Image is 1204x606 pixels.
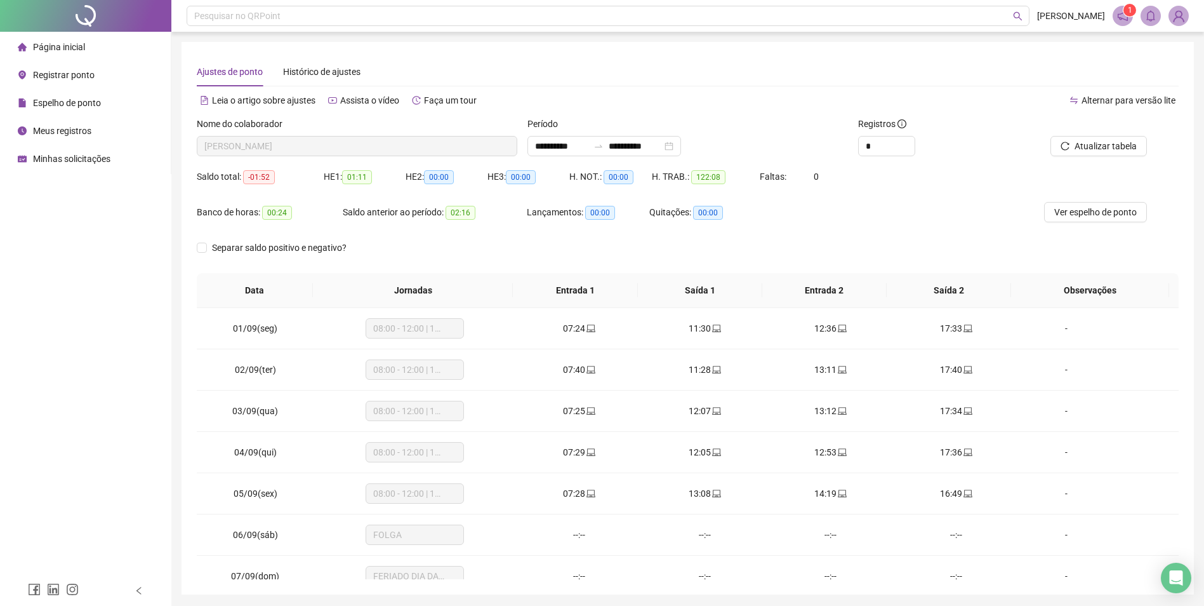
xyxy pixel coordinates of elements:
span: clock-circle [18,126,27,135]
span: 08:00 - 12:00 | 13:00 - 18:00 [373,401,456,421]
span: laptop [711,407,721,415]
div: 12:07 [652,404,757,418]
div: 07:25 [526,404,632,418]
div: --:-- [903,528,1009,542]
span: 08:00 - 12:00 | 13:00 - 18:00 [373,319,456,338]
span: Assista o vídeo [340,95,399,105]
th: Jornadas [313,273,513,308]
span: laptop [962,448,972,457]
span: Minhas solicitações [33,154,110,164]
span: to [593,141,604,151]
span: Alternar para versão lite [1082,95,1175,105]
span: Registrar ponto [33,70,95,80]
span: file [18,98,27,107]
th: Saída 1 [638,273,762,308]
span: 00:00 [693,206,723,220]
div: - [1029,487,1104,501]
span: laptop [962,489,972,498]
span: file-text [200,96,209,105]
div: 11:28 [652,363,757,377]
button: Atualizar tabela [1050,136,1147,156]
div: HE 2: [406,170,487,184]
span: notification [1117,10,1128,22]
span: 1 [1128,6,1132,15]
span: laptop [962,407,972,415]
div: 07:40 [526,363,632,377]
span: facebook [28,583,41,596]
span: laptop [585,324,595,333]
span: laptop [837,448,847,457]
div: Saldo anterior ao período: [343,205,527,220]
div: --:-- [652,528,757,542]
span: 08:00 - 12:00 | 13:00 - 18:00 [373,360,456,379]
span: Histórico de ajustes [283,67,361,77]
span: Separar saldo positivo e negativo? [207,241,352,255]
span: Faça um tour [424,95,477,105]
span: 00:00 [506,170,536,184]
span: laptop [585,489,595,498]
th: Entrada 1 [513,273,637,308]
div: HE 3: [487,170,569,184]
div: 17:34 [903,404,1009,418]
div: Open Intercom Messenger [1161,563,1191,593]
span: laptop [837,407,847,415]
span: 00:00 [424,170,454,184]
div: --:-- [652,569,757,583]
span: reload [1061,142,1069,151]
span: laptop [837,365,847,374]
th: Observações [1011,273,1169,308]
span: home [18,43,27,51]
span: bell [1145,10,1156,22]
span: 01/09(seg) [233,323,277,333]
span: 06/09(sáb) [233,530,278,540]
div: 13:12 [777,404,883,418]
span: Espelho de ponto [33,98,101,108]
div: --:-- [903,569,1009,583]
span: laptop [711,448,721,457]
div: 17:33 [903,321,1009,335]
span: laptop [585,407,595,415]
div: Banco de horas: [197,205,343,220]
span: 00:00 [604,170,633,184]
div: - [1029,363,1104,377]
span: 05/09(sex) [234,488,277,499]
span: environment [18,71,27,79]
span: laptop [585,365,595,374]
th: Data [197,273,313,308]
span: info-circle [897,119,906,128]
span: 08:00 - 12:00 | 13:00 - 18:00 [373,443,456,462]
span: FOLGA [373,525,456,544]
div: - [1029,528,1104,542]
div: H. NOT.: [569,170,652,184]
span: 07/09(dom) [231,571,279,581]
span: swap [1069,96,1078,105]
span: Leia o artigo sobre ajustes [212,95,315,105]
div: 13:08 [652,487,757,501]
div: Saldo total: [197,170,324,184]
span: Faltas: [760,172,788,182]
sup: 1 [1123,4,1136,17]
span: Observações [1021,283,1159,297]
span: laptop [711,489,721,498]
span: Ver espelho de ponto [1054,205,1137,219]
span: 00:00 [585,206,615,220]
span: laptop [837,489,847,498]
th: Entrada 2 [762,273,887,308]
img: 93987 [1169,6,1188,25]
div: - [1029,404,1104,418]
div: 13:11 [777,363,883,377]
span: youtube [328,96,337,105]
span: [PERSON_NAME] [1037,9,1105,23]
span: swap-right [593,141,604,151]
span: Página inicial [33,42,85,52]
div: 07:28 [526,487,632,501]
div: 12:36 [777,321,883,335]
span: laptop [837,324,847,333]
span: laptop [711,324,721,333]
div: H. TRAB.: [652,170,760,184]
span: Atualizar tabela [1075,139,1137,153]
span: 02/09(ter) [235,365,276,375]
span: left [135,586,143,595]
span: 01:11 [342,170,372,184]
span: laptop [962,324,972,333]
